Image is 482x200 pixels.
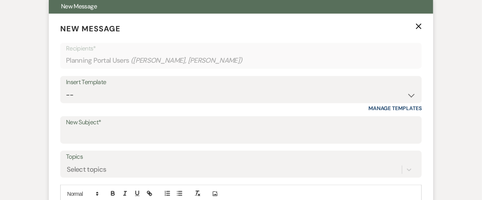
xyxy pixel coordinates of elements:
[61,2,97,10] span: New Message
[66,117,416,128] label: New Subject*
[66,53,416,68] div: Planning Portal Users
[60,24,120,34] span: New Message
[131,55,243,66] span: ( [PERSON_NAME], [PERSON_NAME] )
[368,105,422,112] a: Manage Templates
[66,77,416,88] div: Insert Template
[67,165,106,175] div: Select topics
[66,44,416,54] p: Recipients*
[66,151,416,163] label: Topics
